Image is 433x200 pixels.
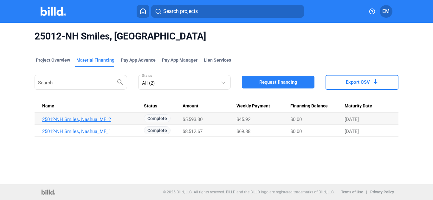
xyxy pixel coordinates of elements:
[42,129,139,134] a: 25012-NH Smiles, Nashua_MF_1
[345,129,359,134] span: [DATE]
[183,103,198,109] span: Amount
[345,103,391,109] div: Maturity Date
[41,7,66,16] img: Billd Company Logo
[163,8,198,15] span: Search projects
[116,78,124,86] mat-icon: search
[236,129,250,134] span: $69.88
[345,103,372,109] span: Maturity Date
[163,190,335,194] p: © 2025 Billd, LLC. All rights reserved. BILLD and the BILLD logo are registered trademarks of Bil...
[36,57,70,63] div: Project Overview
[42,103,54,109] span: Name
[121,57,156,63] div: Pay App Advance
[144,126,171,134] span: Complete
[151,5,304,18] button: Search projects
[236,117,250,122] span: $45.92
[242,76,314,88] button: Request financing
[42,103,144,109] div: Name
[35,30,398,42] span: 25012-NH Smiles, [GEOGRAPHIC_DATA]
[290,129,302,134] span: $0.00
[42,117,139,122] a: 25012-NH Smiles, Nashua_MF_2
[142,80,155,86] mat-select-trigger: All (2)
[380,5,392,18] button: EM
[204,57,231,63] div: Lien Services
[183,117,203,122] span: $5,593.30
[290,117,302,122] span: $0.00
[144,103,157,109] span: Status
[326,75,398,90] button: Export CSV
[144,103,183,109] div: Status
[236,103,270,109] span: Weekly Payment
[259,79,297,85] span: Request financing
[346,79,370,85] span: Export CSV
[290,103,344,109] div: Financing Balance
[42,190,55,195] img: logo
[382,8,390,15] span: EM
[370,190,394,194] b: Privacy Policy
[236,103,290,109] div: Weekly Payment
[162,57,197,63] span: Pay App Manager
[341,190,363,194] b: Terms of Use
[183,103,236,109] div: Amount
[366,190,367,194] p: |
[345,117,359,122] span: [DATE]
[290,103,328,109] span: Financing Balance
[144,114,171,122] span: Complete
[76,57,114,63] div: Material Financing
[183,129,203,134] span: $8,512.67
